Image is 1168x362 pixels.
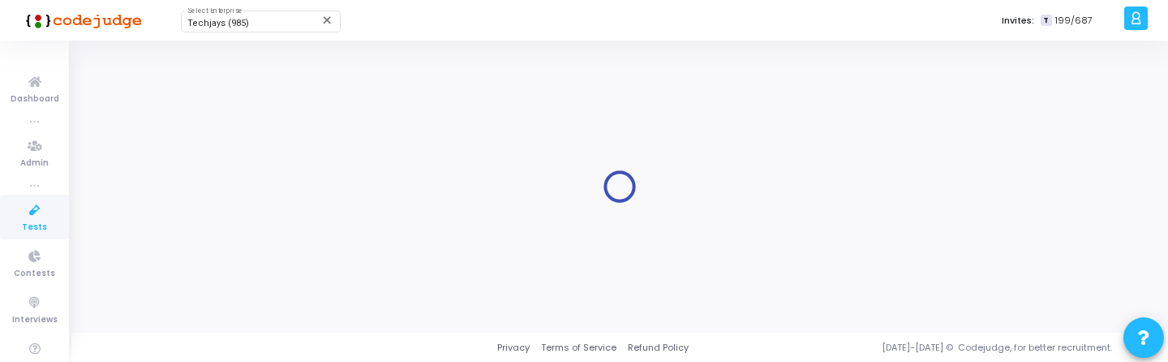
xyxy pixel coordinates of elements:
span: Tests [22,221,47,235]
img: logo [20,4,142,37]
span: Interviews [12,313,58,327]
span: Admin [20,157,49,170]
label: Invites: [1002,14,1034,28]
a: Terms of Service [541,341,616,355]
div: [DATE]-[DATE] © Codejudge, for better recruitment. [689,341,1148,355]
span: Contests [14,267,55,281]
a: Privacy [497,341,530,355]
span: 199/687 [1055,14,1093,28]
span: T [1041,15,1051,27]
a: Refund Policy [628,341,689,355]
span: Techjays (985) [187,18,249,28]
span: Dashboard [11,93,59,106]
mat-icon: Clear [321,14,334,27]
